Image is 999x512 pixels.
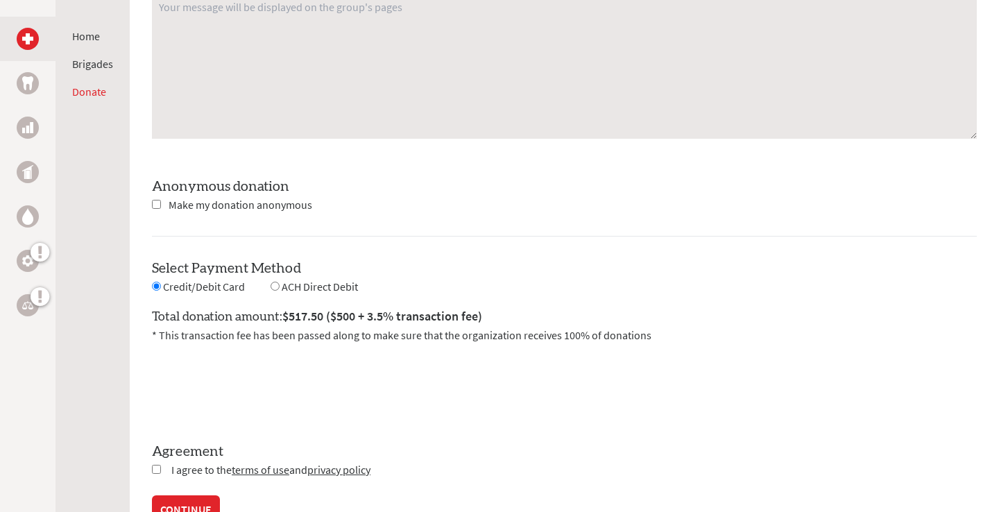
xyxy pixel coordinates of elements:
[22,208,33,224] img: Water
[72,57,113,71] a: Brigades
[282,308,482,324] span: $517.50 ($500 + 3.5% transaction fee)
[152,262,301,275] label: Select Payment Method
[22,301,33,309] img: Legal Empowerment
[169,198,312,212] span: Make my donation anonymous
[17,72,39,94] a: Dental
[72,56,113,72] li: Brigades
[22,122,33,133] img: Business
[22,255,33,266] img: Engineering
[152,442,977,461] label: Agreement
[282,280,358,293] span: ACH Direct Debit
[22,33,33,44] img: Medical
[72,28,113,44] li: Home
[232,463,289,477] a: terms of use
[152,327,977,343] p: * This transaction fee has been passed along to make sure that the organization receives 100% of ...
[163,280,245,293] span: Credit/Debit Card
[152,360,363,414] iframe: reCAPTCHA
[22,165,33,179] img: Public Health
[72,85,106,99] a: Donate
[17,117,39,139] a: Business
[307,463,370,477] a: privacy policy
[72,29,100,43] a: Home
[22,76,33,89] img: Dental
[17,205,39,228] a: Water
[72,83,113,100] li: Donate
[17,161,39,183] a: Public Health
[171,463,370,477] span: I agree to the and
[17,28,39,50] a: Medical
[17,250,39,272] a: Engineering
[152,180,289,194] label: Anonymous donation
[152,307,482,327] label: Total donation amount:
[17,294,39,316] a: Legal Empowerment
